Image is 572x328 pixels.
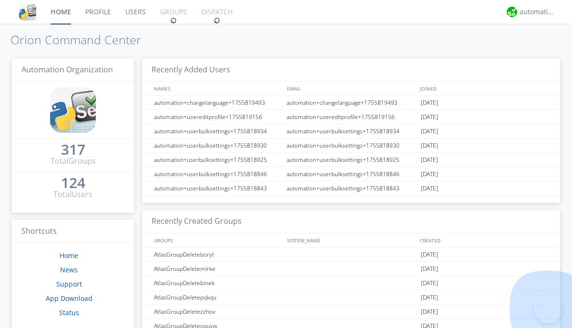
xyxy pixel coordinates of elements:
[61,178,85,189] a: 124
[284,153,419,167] div: automation+userbulksettings+1755818925
[214,17,220,24] img: spin.svg
[56,279,82,288] a: Support
[152,153,284,167] div: automation+userbulksettings+1755818925
[421,153,438,167] span: [DATE]
[421,167,438,181] span: [DATE]
[152,139,284,152] div: automation+userbulksettings+1755818930
[142,276,560,290] a: AtlasGroupDeletebinek[DATE]
[421,290,438,305] span: [DATE]
[60,265,78,274] a: News
[51,156,96,167] div: Total Groups
[53,189,92,200] div: Total Users
[418,233,551,247] div: CREATED
[142,153,560,167] a: automation+userbulksettings+1755818925automation+userbulksettings+1755818925[DATE]
[142,96,560,110] a: automation+changelanguage+1755819493automation+changelanguage+1755819493[DATE]
[534,295,562,323] iframe: Toggle Customer Support
[421,124,438,139] span: [DATE]
[61,178,85,188] div: 124
[284,110,419,124] div: automation+usereditprofile+1755819156
[152,290,284,304] div: AtlasGroupDeletepqkqu
[284,181,419,195] div: automation+userbulksettings+1755818843
[142,139,560,153] a: automation+userbulksettings+1755818930automation+userbulksettings+1755818930[DATE]
[142,181,560,196] a: automation+userbulksettings+1755818843automation+userbulksettings+1755818843[DATE]
[142,210,560,233] h3: Recently Created Groups
[421,110,438,124] span: [DATE]
[152,96,284,109] div: automation+changelanguage+1755819493
[152,181,284,195] div: automation+userbulksettings+1755818843
[152,110,284,124] div: automation+usereditprofile+1755819156
[142,59,560,82] h3: Recently Added Users
[142,248,560,262] a: AtlasGroupDeleteboryt[DATE]
[152,262,284,276] div: AtlasGroupDeletemlrke
[152,305,284,318] div: AtlasGroupDeletezzhov
[418,81,551,95] div: JOINED
[152,276,284,290] div: AtlasGroupDeletebinek
[284,167,419,181] div: automation+userbulksettings+1755818846
[142,290,560,305] a: AtlasGroupDeletepqkqu[DATE]
[285,233,418,247] div: SYSTEM_NAME
[421,96,438,110] span: [DATE]
[142,167,560,181] a: automation+userbulksettings+1755818846automation+userbulksettings+1755818846[DATE]
[152,81,282,95] div: NAMES
[21,64,113,75] span: Automation Organization
[152,124,284,138] div: automation+userbulksettings+1755818934
[142,305,560,319] a: AtlasGroupDeletezzhov[DATE]
[421,276,438,290] span: [DATE]
[421,181,438,196] span: [DATE]
[421,248,438,262] span: [DATE]
[284,96,419,109] div: automation+changelanguage+1755819493
[421,305,438,319] span: [DATE]
[19,3,36,20] img: cddb5a64eb264b2086981ab96f4c1ba7
[59,308,79,317] a: Status
[142,262,560,276] a: AtlasGroupDeletemlrke[DATE]
[170,17,177,24] img: spin.svg
[421,139,438,153] span: [DATE]
[142,110,560,124] a: automation+usereditprofile+1755819156automation+usereditprofile+1755819156[DATE]
[285,81,418,95] div: EMAIL
[152,167,284,181] div: automation+userbulksettings+1755818846
[142,124,560,139] a: automation+userbulksettings+1755818934automation+userbulksettings+1755818934[DATE]
[520,7,555,17] div: automation+atlas
[46,294,92,303] a: App Download
[12,220,134,243] h3: Shortcuts
[50,87,96,133] img: cddb5a64eb264b2086981ab96f4c1ba7
[284,124,419,138] div: automation+userbulksettings+1755818934
[61,145,85,154] div: 317
[152,248,284,261] div: AtlasGroupDeleteboryt
[60,251,78,260] a: Home
[421,262,438,276] span: [DATE]
[152,233,282,247] div: GROUPS
[507,7,517,17] img: d2d01cd9b4174d08988066c6d424eccd
[61,145,85,156] a: 317
[284,139,419,152] div: automation+userbulksettings+1755818930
